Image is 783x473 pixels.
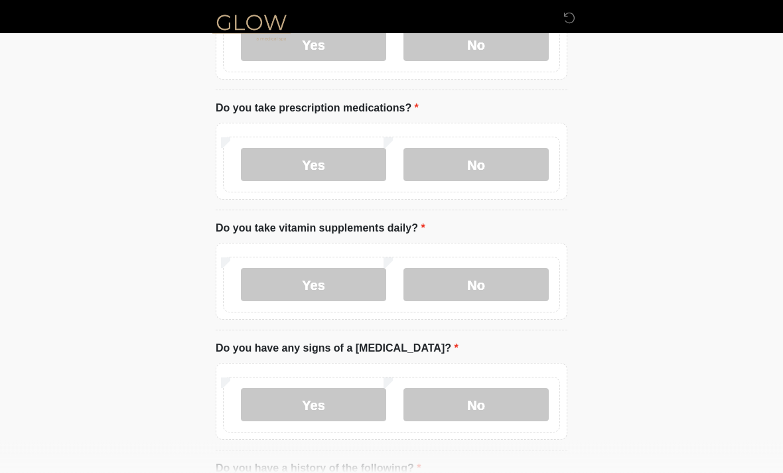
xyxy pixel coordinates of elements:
label: Do you take vitamin supplements daily? [216,221,425,237]
img: Glow Medical Spa Logo [202,10,301,44]
label: Yes [241,389,386,422]
label: Yes [241,269,386,302]
label: No [403,149,549,182]
label: Do you have any signs of a [MEDICAL_DATA]? [216,341,459,357]
label: Do you take prescription medications? [216,101,419,117]
label: No [403,389,549,422]
label: Yes [241,149,386,182]
label: No [403,269,549,302]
